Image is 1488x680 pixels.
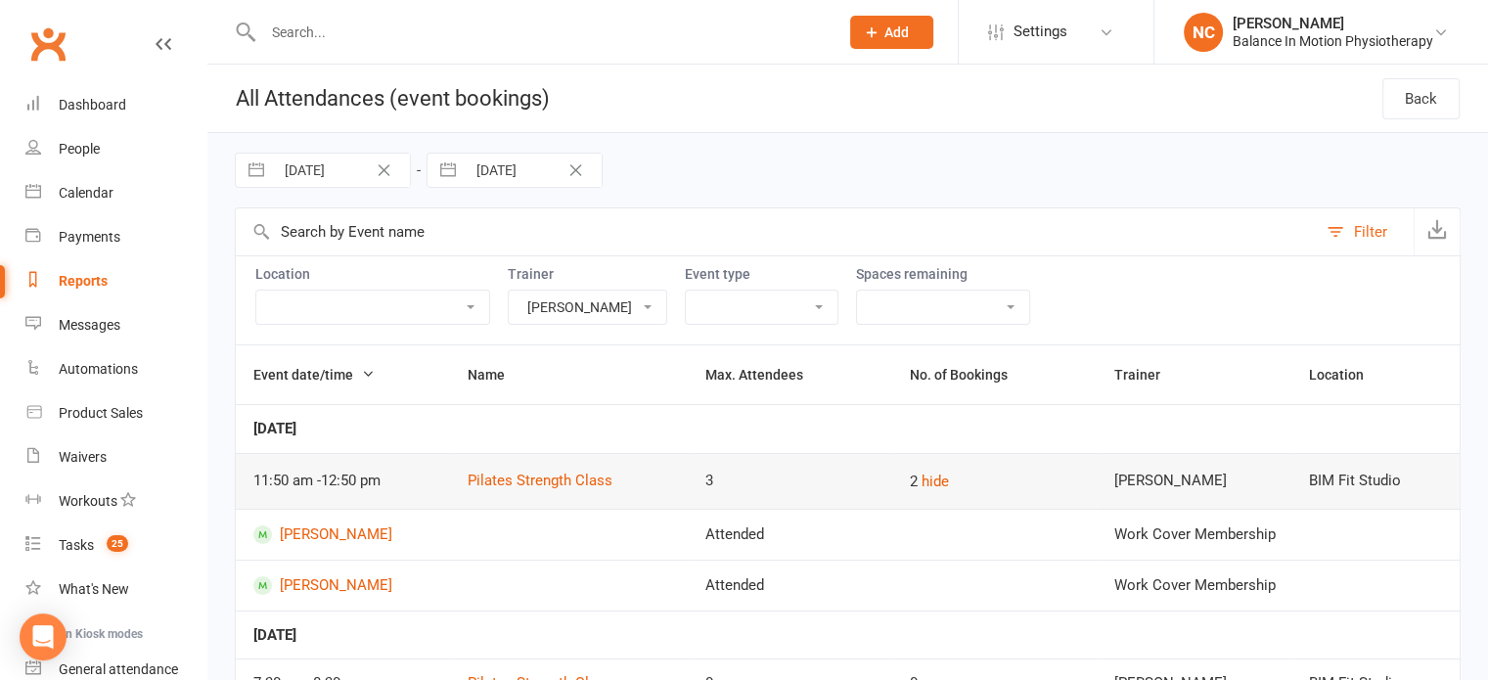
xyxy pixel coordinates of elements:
button: Location [1309,363,1385,386]
div: Attended [705,577,1078,594]
div: [PERSON_NAME] [1233,15,1433,32]
div: Payments [59,229,120,245]
input: Starts From [274,154,410,187]
div: Calendar [59,185,113,201]
span: Event date/time [253,367,375,383]
strong: [DATE] [253,626,296,644]
a: Workouts [25,479,206,523]
div: Waivers [59,449,107,465]
div: Work Cover Membership [1114,577,1442,594]
label: Trainer [508,266,667,282]
span: Trainer [1114,367,1182,383]
button: Event date/time [253,363,375,386]
div: Tasks [59,537,94,553]
a: Tasks 25 [25,523,206,567]
a: Waivers [25,435,206,479]
div: Messages [59,317,120,333]
input: Search... [257,19,825,46]
a: Payments [25,215,206,259]
button: Clear Date [559,159,593,182]
span: Add [884,24,909,40]
div: NC [1184,13,1223,52]
label: Spaces remaining [856,266,1030,282]
div: Work Cover Membership [1114,526,1442,543]
strong: [DATE] [253,420,296,437]
span: Location [1309,367,1385,383]
div: Balance In Motion Physiotherapy [1233,32,1433,50]
a: [PERSON_NAME] [253,576,670,595]
label: Location [255,266,490,282]
div: General attendance [59,661,178,677]
div: Open Intercom Messenger [20,613,67,660]
a: Clubworx [23,20,72,68]
div: What's New [59,581,129,597]
a: Dashboard [25,83,206,127]
div: Workouts [59,493,117,509]
button: Filter [1317,208,1414,255]
div: Filter [1354,220,1387,244]
span: Settings [1014,10,1067,54]
a: What's New [25,567,206,612]
div: Automations [59,361,138,377]
input: Search by Event name [236,208,1317,255]
div: Dashboard [59,97,126,113]
a: Reports [25,259,206,303]
div: 2 [910,470,1079,493]
div: [PERSON_NAME] [1114,473,1274,489]
a: People [25,127,206,171]
button: Max. Attendees [705,363,825,386]
div: BIM Fit Studio [1309,473,1442,489]
div: Reports [59,273,108,289]
input: Starts To [466,154,602,187]
a: [PERSON_NAME] [253,525,670,544]
button: hide [922,470,949,493]
div: Product Sales [59,405,143,421]
div: 11:50 am - 12:50 pm [253,473,432,489]
button: Name [468,363,526,386]
a: Messages [25,303,206,347]
div: People [59,141,100,157]
button: No. of Bookings [910,363,1029,386]
a: Pilates Strength Class [468,472,612,489]
div: Attended [705,526,1078,543]
span: No. of Bookings [910,367,1029,383]
button: Trainer [1114,363,1182,386]
a: Product Sales [25,391,206,435]
span: Max. Attendees [705,367,825,383]
a: Back [1382,78,1460,119]
h1: All Attendances (event bookings) [207,65,550,132]
label: Event type [685,266,838,282]
a: Calendar [25,171,206,215]
div: 3 [705,473,875,489]
span: 25 [107,535,128,552]
span: Name [468,367,526,383]
button: Clear Date [367,159,401,182]
button: Add [850,16,933,49]
a: Automations [25,347,206,391]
